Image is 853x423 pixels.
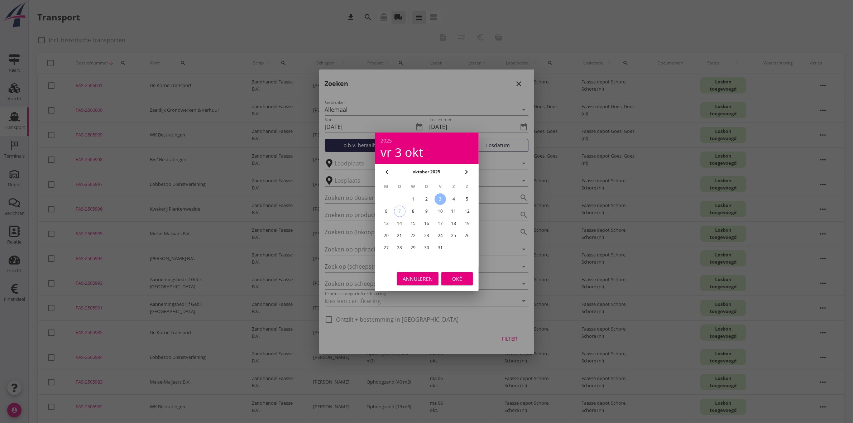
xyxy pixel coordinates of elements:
button: 2 [421,193,432,205]
button: 11 [448,206,459,217]
button: 5 [461,193,473,205]
button: 22 [407,230,419,241]
i: chevron_left [383,168,391,176]
div: vr 3 okt [380,146,473,158]
button: 29 [407,242,419,254]
th: D [420,181,433,193]
button: 12 [461,206,473,217]
button: 30 [421,242,432,254]
i: chevron_right [462,168,471,176]
button: 16 [421,218,432,229]
button: 13 [380,218,392,229]
button: 6 [380,206,392,217]
div: Oké [447,275,467,282]
th: W [407,181,420,193]
button: 24 [434,230,446,241]
button: 21 [394,230,405,241]
button: 28 [394,242,405,254]
button: 27 [380,242,392,254]
button: 8 [407,206,419,217]
th: Z [447,181,460,193]
button: 31 [434,242,446,254]
button: Annuleren [397,272,439,285]
div: Annuleren [403,275,433,282]
button: 26 [461,230,473,241]
button: 25 [448,230,459,241]
button: 19 [461,218,473,229]
button: 15 [407,218,419,229]
th: Z [461,181,474,193]
th: V [433,181,446,193]
button: 1 [407,193,419,205]
button: 10 [434,206,446,217]
button: 18 [448,218,459,229]
button: oktober 2025 [411,167,442,177]
button: 4 [448,193,459,205]
button: 9 [421,206,432,217]
div: 2025 [380,138,473,143]
button: 14 [394,218,405,229]
button: 23 [421,230,432,241]
button: 7 [394,206,405,217]
th: M [380,181,393,193]
button: 3 [434,193,446,205]
button: 20 [380,230,392,241]
button: Oké [441,272,473,285]
button: 17 [434,218,446,229]
th: D [393,181,406,193]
